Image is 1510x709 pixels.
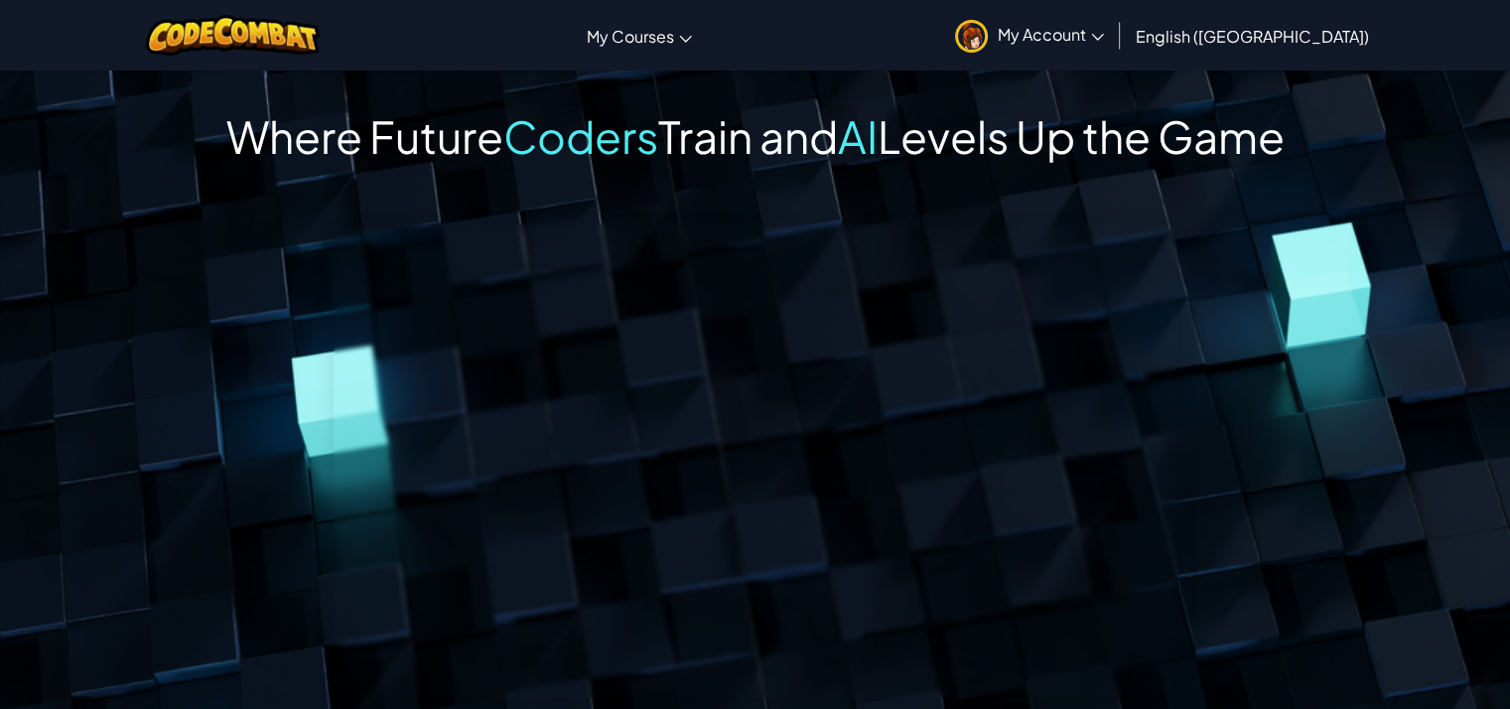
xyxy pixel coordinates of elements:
[658,108,838,164] span: Train and
[945,4,1114,67] a: My Account
[503,108,658,164] span: Coders
[955,20,988,53] img: avatar
[998,24,1104,45] span: My Account
[1126,9,1379,63] a: English ([GEOGRAPHIC_DATA])
[587,26,674,47] span: My Courses
[838,108,878,164] span: AI
[226,108,503,164] span: Where Future
[1136,26,1369,47] span: English ([GEOGRAPHIC_DATA])
[146,15,320,56] img: CodeCombat logo
[878,108,1285,164] span: Levels Up the Game
[577,9,702,63] a: My Courses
